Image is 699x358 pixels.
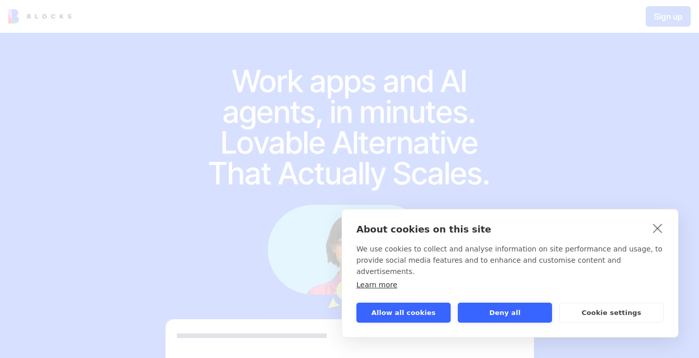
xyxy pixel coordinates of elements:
p: We use cookies to collect and analyse information on site performance and usage, to provide socia... [356,243,664,277]
button: Cookie settings [559,303,664,323]
button: Allow all cookies [356,303,451,323]
button: Deny all [458,303,552,323]
a: close [650,220,666,236]
a: Learn more [356,281,397,289]
strong: About cookies on this site [356,224,491,235]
